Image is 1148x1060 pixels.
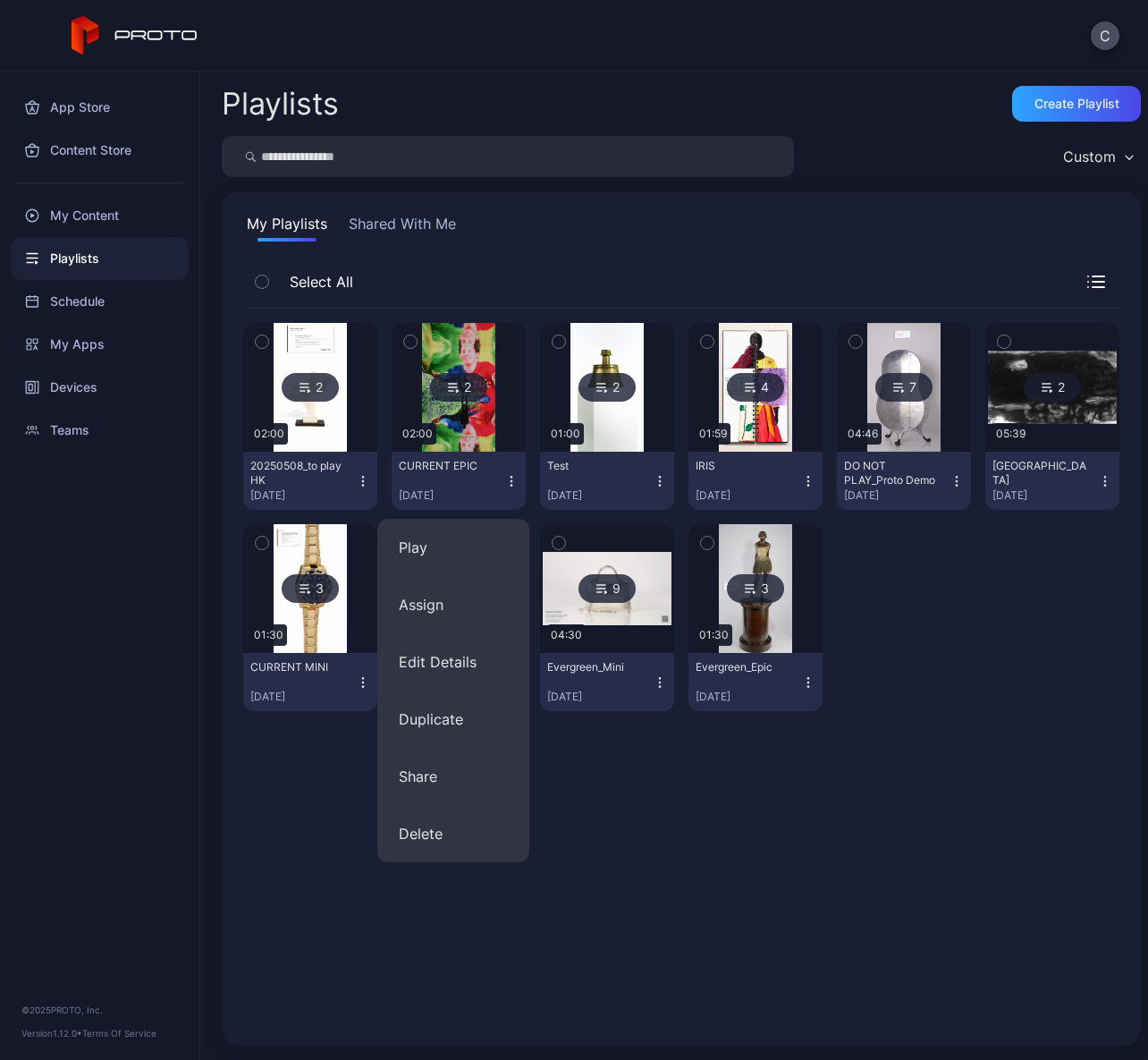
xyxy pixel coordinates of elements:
[11,323,189,366] a: My Apps
[377,691,529,748] button: Duplicate
[399,459,497,473] div: CURRENT EPIC
[1024,373,1081,402] div: 2
[281,271,353,293] span: Select All
[250,423,288,445] div: 02:00
[696,488,801,503] div: [DATE]
[11,237,189,280] a: Playlists
[1054,136,1141,177] button: Custom
[1063,148,1116,165] div: Custom
[11,129,189,172] a: Content Store
[837,452,971,510] button: DO NOT PLAY_Proto Demo[DATE]
[82,1028,156,1039] a: Terms Of Service
[377,748,529,805] button: Share
[547,624,586,646] div: 04:30
[985,452,1119,510] button: [GEOGRAPHIC_DATA][DATE]
[345,213,460,242] button: Shared With Me
[250,690,356,704] div: [DATE]
[11,86,189,129] a: App Store
[875,373,933,402] div: 7
[992,488,1098,503] div: [DATE]
[540,653,674,711] button: Evergreen_Mini[DATE]
[688,452,823,510] button: IRIS[DATE]
[844,423,882,445] div: 04:46
[243,452,377,510] button: 20250508_to play HK[DATE]
[377,633,529,691] button: Edit Details
[222,88,339,120] h2: Playlists
[399,423,436,445] div: 02:00
[992,423,1029,445] div: 05:39
[11,409,189,452] a: Teams
[430,373,487,402] div: 2
[1034,97,1119,111] div: Create Playlist
[547,660,646,674] div: Evergreen_Mini
[392,452,526,510] button: CURRENT EPIC[DATE]
[21,1003,178,1017] div: © 2025 PROTO, Inc.
[547,423,584,445] div: 01:00
[250,459,349,488] div: 20250508_to play HK
[250,660,349,674] div: CURRENT MINI
[250,488,356,503] div: [DATE]
[1012,86,1141,122] button: Create Playlist
[844,488,950,503] div: [DATE]
[282,373,339,402] div: 2
[243,213,331,242] button: My Playlists
[282,574,339,603] div: 3
[399,488,504,503] div: [DATE]
[243,653,377,711] button: CURRENT MINI[DATE]
[727,373,784,402] div: 4
[696,690,801,704] div: [DATE]
[727,574,784,603] div: 3
[11,194,189,237] a: My Content
[377,519,529,576] button: Play
[377,805,529,862] button: Delete
[844,459,942,488] div: DO NOT PLAY_Proto Demo
[11,280,189,323] a: Schedule
[992,459,1091,488] div: PARIS
[696,660,794,674] div: Evergreen_Epic
[688,653,823,711] button: Evergreen_Epic[DATE]
[578,574,636,603] div: 9
[250,624,287,646] div: 01:30
[377,576,529,633] button: Assign
[696,423,730,445] div: 01:59
[578,373,636,402] div: 2
[21,1028,82,1039] span: Version 1.12.0 •
[547,488,653,503] div: [DATE]
[547,459,646,473] div: Test
[696,459,794,473] div: IRIS
[540,452,674,510] button: Test[DATE]
[11,366,189,409] a: Devices
[547,690,653,704] div: [DATE]
[696,624,732,646] div: 01:30
[1091,21,1119,50] button: C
